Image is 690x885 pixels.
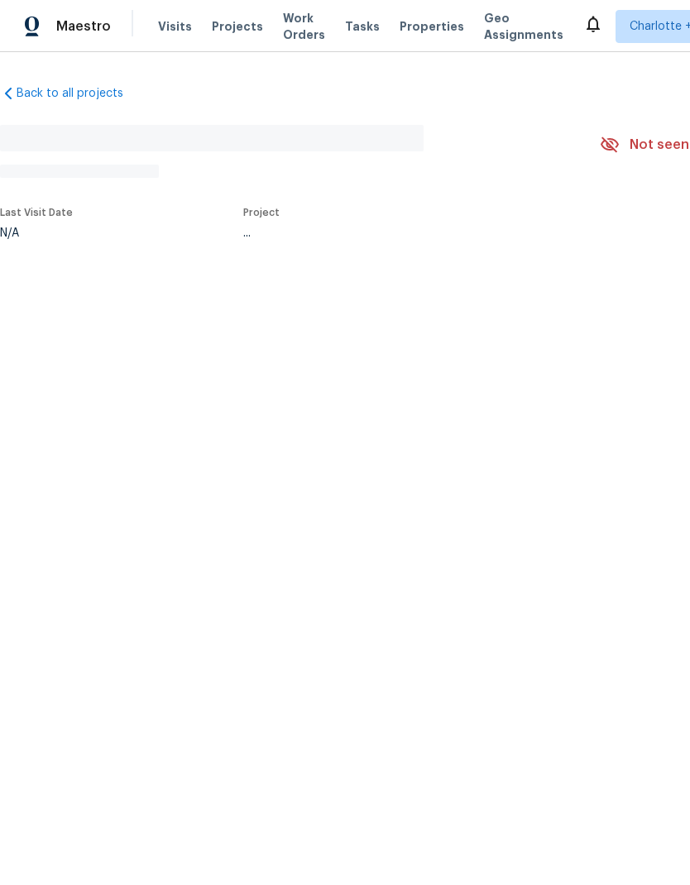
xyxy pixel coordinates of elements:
[56,18,111,35] span: Maestro
[243,227,561,239] div: ...
[243,208,280,218] span: Project
[212,18,263,35] span: Projects
[400,18,464,35] span: Properties
[283,10,325,43] span: Work Orders
[158,18,192,35] span: Visits
[484,10,563,43] span: Geo Assignments
[345,21,380,32] span: Tasks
